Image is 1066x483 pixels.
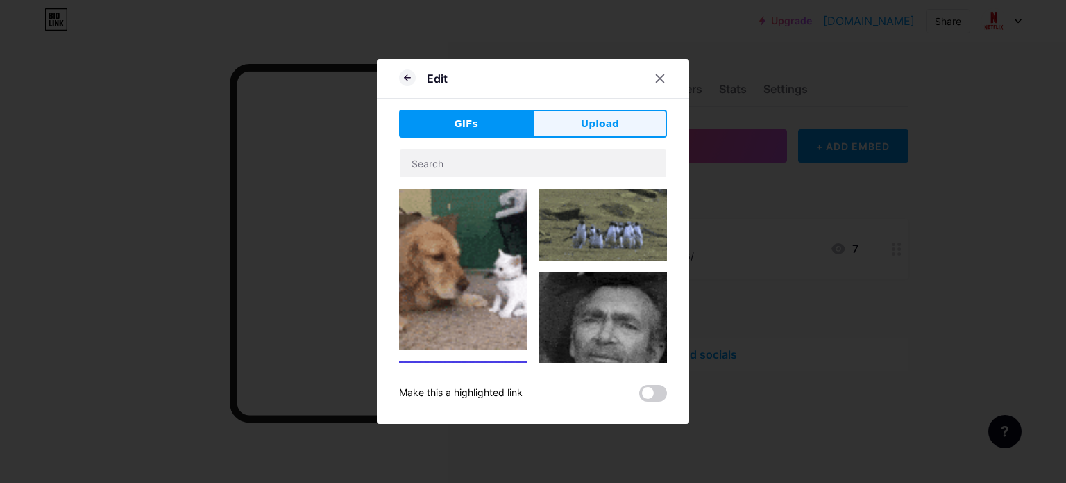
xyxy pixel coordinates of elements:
img: Gihpy [539,272,667,401]
span: Upload [581,117,619,131]
span: GIFs [454,117,478,131]
input: Search [400,149,666,177]
button: GIFs [399,110,533,138]
button: Upload [533,110,667,138]
img: Gihpy [399,189,527,350]
img: Gihpy [539,189,667,261]
div: Edit [427,70,448,87]
div: Make this a highlighted link [399,385,523,402]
